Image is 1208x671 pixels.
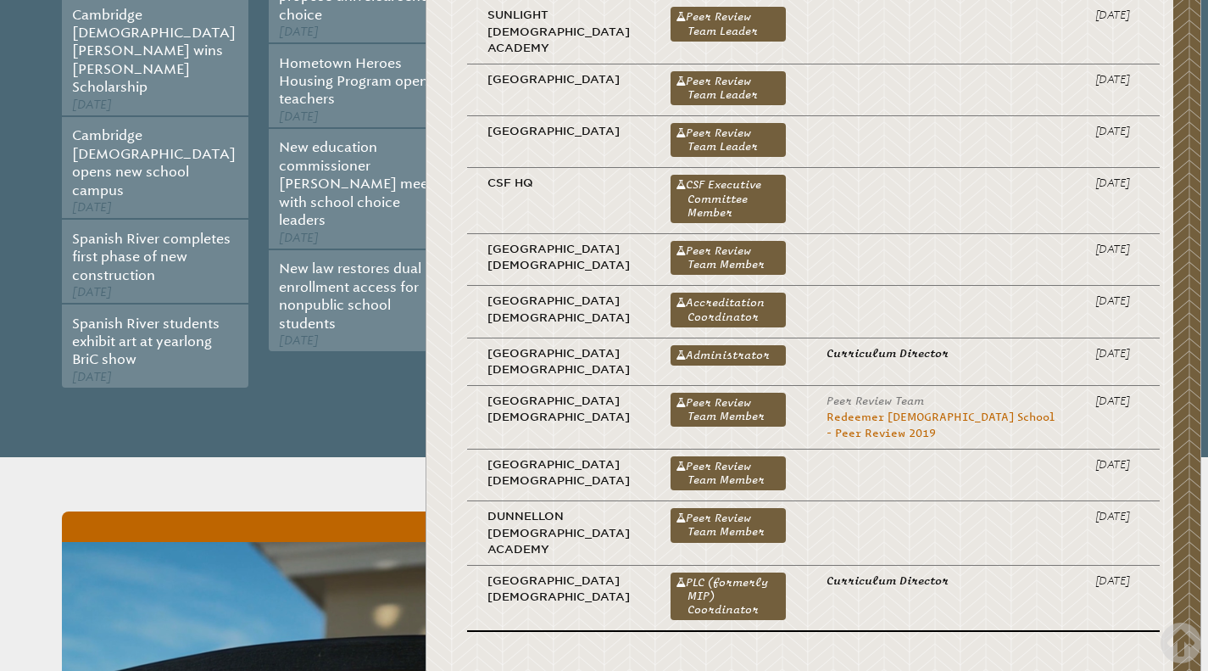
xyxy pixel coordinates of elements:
span: [DATE] [279,333,319,348]
span: [DATE] [72,200,112,215]
a: Peer Review Team Member [671,508,785,542]
p: [GEOGRAPHIC_DATA][DEMOGRAPHIC_DATA] [487,345,630,378]
p: Curriculum Director [827,573,1055,589]
span: [DATE] [279,25,319,39]
p: [DATE] [1095,175,1144,191]
span: [DATE] [72,285,112,299]
p: [DATE] [1095,345,1144,361]
p: [DATE] [1095,456,1144,472]
a: Accreditation Coordinator [671,293,785,327]
a: Peer Review Team Member [671,241,785,275]
span: Peer Review Team [827,394,924,407]
a: Spanish River completes first phase of new construction [72,231,231,283]
p: Dunnellon [DEMOGRAPHIC_DATA] Academy [487,508,630,557]
a: New law restores dual enrollment access for nonpublic school students [279,260,421,331]
p: [DATE] [1095,71,1144,87]
span: [DATE] [279,109,319,124]
a: PLC (formerly MIP) Coordinator [671,573,785,621]
p: [DATE] [1095,7,1144,23]
span: [DATE] [72,98,112,112]
p: [GEOGRAPHIC_DATA] [487,71,630,87]
a: Peer Review Team Member [671,456,785,490]
span: [DATE] [72,370,112,384]
a: Peer Review Team Member [671,393,785,427]
p: [GEOGRAPHIC_DATA][DEMOGRAPHIC_DATA] [487,573,630,606]
p: Curriculum Director [827,345,1055,361]
a: Peer Review Team Leader [671,123,785,157]
p: [DATE] [1095,573,1144,589]
p: [GEOGRAPHIC_DATA][DEMOGRAPHIC_DATA] [487,293,630,326]
p: [DATE] [1095,241,1144,257]
span: [DATE] [279,231,319,245]
a: New education commissioner [PERSON_NAME] meets with school choice leaders [279,139,440,228]
a: Redeemer [DEMOGRAPHIC_DATA] School - Peer Review 2019 [827,411,1055,439]
p: [DATE] [1095,293,1144,309]
a: Spanish River students exhibit art at yearlong BriC show [72,316,220,368]
p: [GEOGRAPHIC_DATA] [487,123,630,139]
p: [GEOGRAPHIC_DATA][DEMOGRAPHIC_DATA] [487,456,630,489]
p: [GEOGRAPHIC_DATA][DEMOGRAPHIC_DATA] [487,241,630,274]
p: [DATE] [1095,123,1144,139]
a: CSF Executive Committee Member [671,175,785,223]
a: Cambridge [DEMOGRAPHIC_DATA][PERSON_NAME] wins [PERSON_NAME] Scholarship [72,7,236,96]
a: Administrator [671,345,785,366]
a: Hometown Heroes Housing Program open to teachers [279,55,445,108]
a: Peer Review Team Leader [671,7,785,41]
p: [DATE] [1095,393,1144,409]
a: Cambridge [DEMOGRAPHIC_DATA] opens new school campus [72,127,236,198]
p: Sunlight [DEMOGRAPHIC_DATA] Academy [487,7,630,56]
a: Peer Review Team Leader [671,71,785,105]
p: [DATE] [1095,508,1144,524]
p: [GEOGRAPHIC_DATA][DEMOGRAPHIC_DATA] [487,393,630,426]
p: CSF HQ [487,175,630,191]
